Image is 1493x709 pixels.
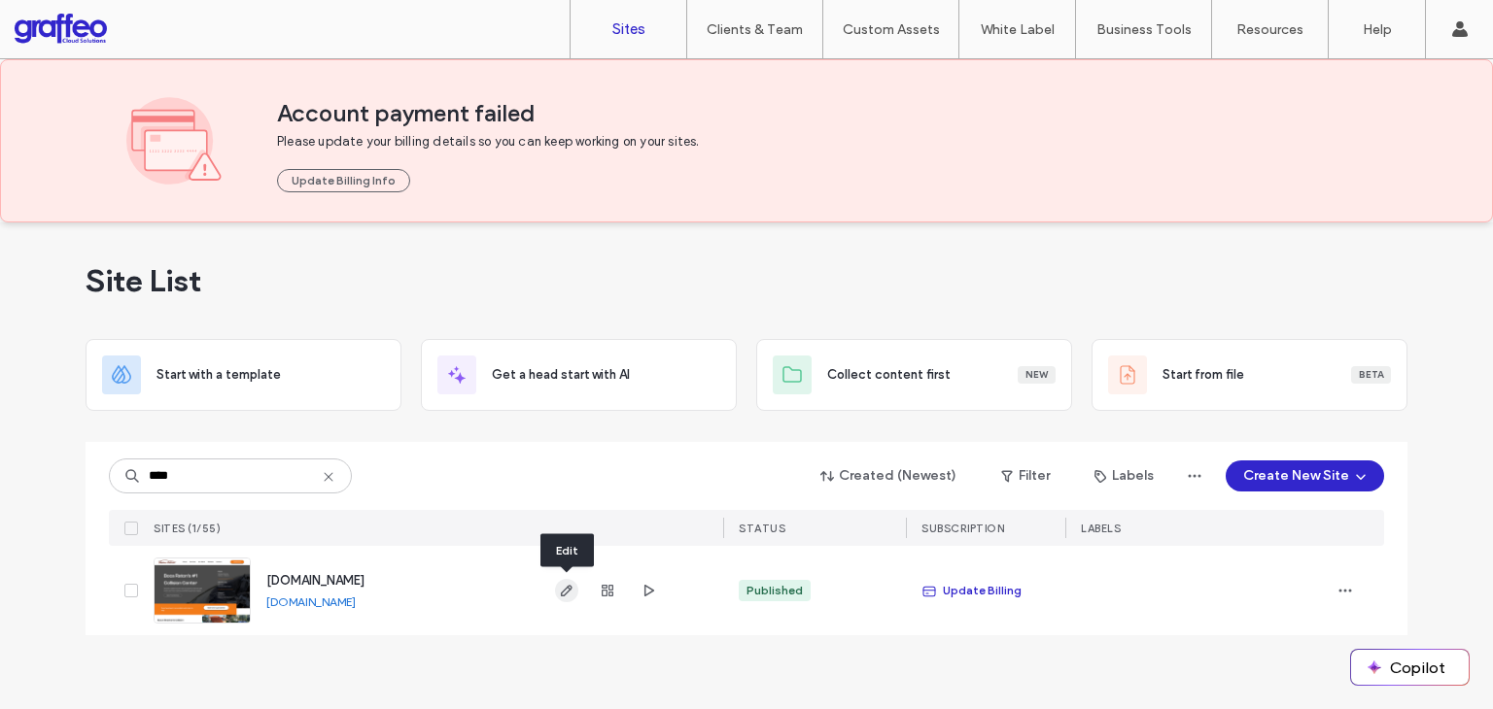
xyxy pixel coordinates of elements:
[492,365,630,385] span: Get a head start with AI
[266,573,365,588] a: [DOMAIN_NAME]
[1351,366,1391,384] div: Beta
[44,14,84,31] span: Help
[1363,21,1392,38] label: Help
[421,339,737,411] div: Get a head start with AI
[1096,21,1192,38] label: Business Tools
[921,581,1022,600] span: Update Billing
[1081,522,1121,535] span: LABELS
[1163,365,1244,385] span: Start from file
[739,522,785,535] span: STATUS
[86,261,201,300] span: Site List
[1092,339,1407,411] div: Start from fileBeta
[1077,460,1171,491] button: Labels
[982,460,1069,491] button: Filter
[277,99,1367,128] span: Account payment failed
[277,132,778,152] span: Please update your billing details so you can keep working on your sites.
[1018,366,1056,384] div: New
[921,522,1004,535] span: SUBSCRIPTION
[1236,21,1303,38] label: Resources
[981,21,1055,38] label: White Label
[612,20,645,38] label: Sites
[1226,460,1384,491] button: Create New Site
[1351,650,1469,685] button: Copilot
[746,582,803,599] div: Published
[156,365,281,385] span: Start with a template
[277,169,410,192] button: Update Billing Info
[827,365,951,385] span: Collect content first
[86,339,401,411] div: Start with a template
[843,21,940,38] label: Custom Assets
[756,339,1072,411] div: Collect content firstNew
[707,21,803,38] label: Clients & Team
[266,594,356,609] a: [DOMAIN_NAME]
[540,534,594,567] div: Edit
[154,522,221,535] span: SITES (1/55)
[804,460,974,491] button: Created (Newest)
